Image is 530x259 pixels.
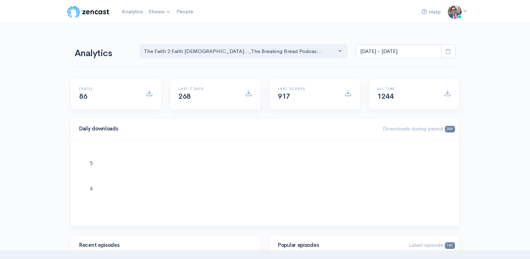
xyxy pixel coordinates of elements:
[377,92,393,101] span: 1244
[66,5,111,19] img: ZenCast Logo
[139,44,347,59] button: The Faith 2 Faith Gospelc..., The Breaking Bread Podcas...
[79,87,137,91] h6: [DATE]
[179,87,237,91] h6: Last 7 days
[144,47,336,55] div: The Faith 2 Faith [DEMOGRAPHIC_DATA]... , The Breaking Bread Podcas...
[409,242,455,248] span: Latest episode:
[278,87,336,91] h6: Last 30 days
[448,5,462,19] img: ...
[445,126,455,132] span: 399
[119,4,146,19] a: Analytics
[445,242,455,249] span: 141
[146,4,174,20] a: Shows
[179,92,191,101] span: 268
[79,126,374,132] h4: Daily downloads
[377,87,436,91] h6: All time
[79,148,451,218] svg: A chart.
[75,48,131,59] h1: Analytics
[383,125,455,132] span: Downloads during period:
[356,44,441,59] input: analytics date range selector
[278,92,290,101] span: 917
[419,5,444,20] a: Help
[90,160,93,166] text: 5
[79,242,248,248] h4: Recent episodes
[278,242,401,248] h4: Popular episodes
[90,186,93,191] text: 4
[79,92,87,101] span: 86
[174,4,196,19] a: People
